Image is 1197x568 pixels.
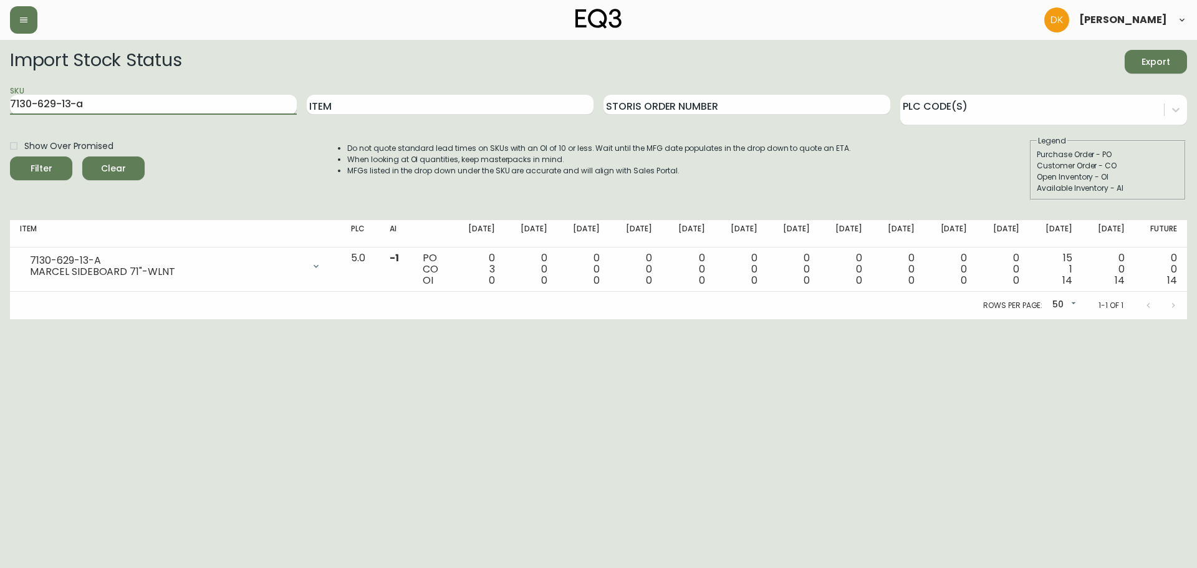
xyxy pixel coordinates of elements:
[423,273,433,287] span: OI
[1037,171,1179,183] div: Open Inventory - OI
[1098,300,1123,311] p: 1-1 of 1
[699,273,705,287] span: 0
[541,273,547,287] span: 0
[983,300,1042,311] p: Rows per page:
[347,154,851,165] li: When looking at OI quantities, keep masterpacks in mind.
[1039,253,1072,286] div: 15 1
[515,253,547,286] div: 0 0
[347,165,851,176] li: MFGs listed in the drop down under the SKU are accurate and will align with Sales Portal.
[575,9,622,29] img: logo
[1082,220,1135,248] th: [DATE]
[594,273,600,287] span: 0
[715,220,767,248] th: [DATE]
[1037,160,1179,171] div: Customer Order - CO
[453,220,505,248] th: [DATE]
[82,156,145,180] button: Clear
[1145,253,1177,286] div: 0 0
[925,220,977,248] th: [DATE]
[856,273,862,287] span: 0
[1037,149,1179,160] div: Purchase Order - PO
[390,251,399,265] span: -1
[489,273,495,287] span: 0
[672,253,704,286] div: 0 0
[882,253,915,286] div: 0 0
[463,253,495,286] div: 0 3
[961,273,967,287] span: 0
[908,273,915,287] span: 0
[620,253,652,286] div: 0 0
[341,220,380,248] th: PLC
[24,140,113,153] span: Show Over Promised
[872,220,925,248] th: [DATE]
[777,253,810,286] div: 0 0
[1125,50,1187,74] button: Export
[977,220,1029,248] th: [DATE]
[1079,15,1167,25] span: [PERSON_NAME]
[725,253,757,286] div: 0 0
[557,220,610,248] th: [DATE]
[804,273,810,287] span: 0
[935,253,967,286] div: 0 0
[662,220,714,248] th: [DATE]
[1092,253,1125,286] div: 0 0
[1037,135,1067,147] legend: Legend
[347,143,851,154] li: Do not quote standard lead times on SKUs with an OI of 10 or less. Wait until the MFG date popula...
[30,255,304,266] div: 7130-629-13-A
[1135,54,1177,70] span: Export
[646,273,652,287] span: 0
[505,220,557,248] th: [DATE]
[567,253,600,286] div: 0 0
[1167,273,1177,287] span: 14
[20,253,331,280] div: 7130-629-13-AMARCEL SIDEBOARD 71"-WLNT
[1135,220,1187,248] th: Future
[341,248,380,292] td: 5.0
[1062,273,1072,287] span: 14
[10,50,181,74] h2: Import Stock Status
[10,220,341,248] th: Item
[92,161,135,176] span: Clear
[1037,183,1179,194] div: Available Inventory - AI
[1115,273,1125,287] span: 14
[751,273,757,287] span: 0
[610,220,662,248] th: [DATE]
[1013,273,1019,287] span: 0
[987,253,1019,286] div: 0 0
[820,220,872,248] th: [DATE]
[1047,295,1079,315] div: 50
[767,220,820,248] th: [DATE]
[830,253,862,286] div: 0 0
[1029,220,1082,248] th: [DATE]
[10,156,72,180] button: Filter
[30,266,304,277] div: MARCEL SIDEBOARD 71"-WLNT
[423,253,443,286] div: PO CO
[1044,7,1069,32] img: c2b91e0a61784b06c9fd1c5ddf3cda04
[380,220,413,248] th: AI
